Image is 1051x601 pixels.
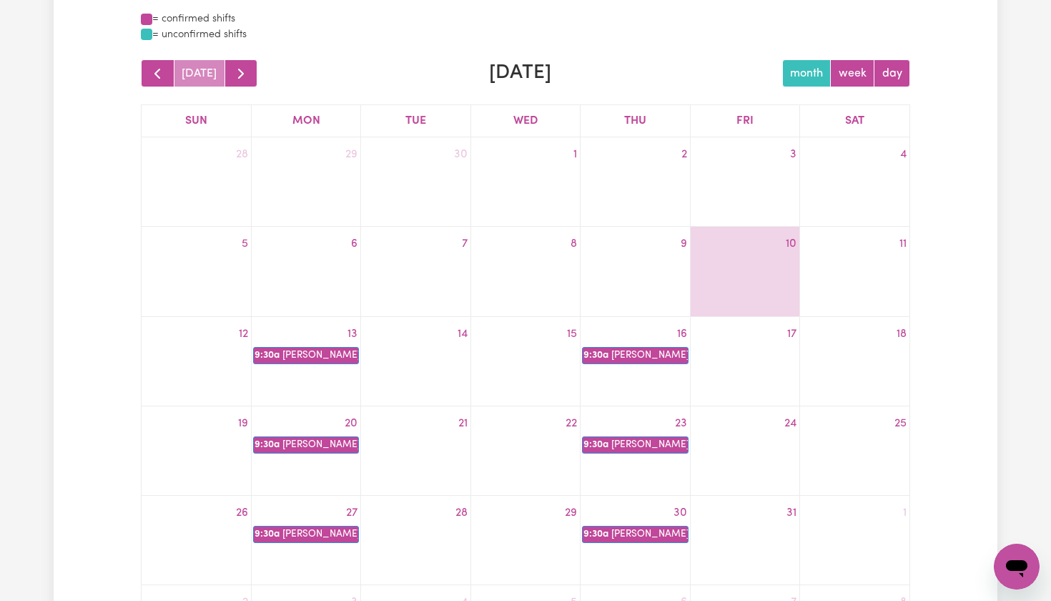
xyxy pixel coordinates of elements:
[403,111,429,131] a: Tuesday
[690,316,799,406] td: October 17, 2025
[470,316,580,406] td: October 15, 2025
[342,143,360,166] a: September 29, 2025
[611,527,688,542] div: [PERSON_NAME]
[342,412,360,435] a: October 20, 2025
[141,29,152,40] span: Aqua blocks
[233,143,251,166] a: September 28, 2025
[787,143,799,166] a: October 3, 2025
[800,227,909,316] td: October 11, 2025
[679,143,690,166] a: October 2, 2025
[562,502,580,524] a: October 29, 2025
[674,323,690,346] a: October 16, 2025
[142,137,251,226] td: September 28, 2025
[142,227,251,316] td: October 5, 2025
[345,323,360,346] a: October 13, 2025
[282,437,359,453] div: [PERSON_NAME]
[568,233,580,255] a: October 8, 2025
[459,233,470,255] a: October 7, 2025
[254,437,280,453] div: 9:30a
[842,111,867,131] a: Saturday
[782,59,832,87] button: month
[348,233,360,255] a: October 6, 2025
[784,502,799,524] a: October 31, 2025
[800,137,909,226] td: October 4, 2025
[470,496,580,585] td: October 29, 2025
[141,11,910,27] div: = confirmed shifts
[361,406,470,495] td: October 21, 2025
[251,406,360,495] td: October 20, 2025
[672,412,690,435] a: October 23, 2025
[611,348,688,363] div: [PERSON_NAME]
[897,233,909,255] a: October 11, 2025
[583,527,608,542] div: 9:30a
[470,227,580,316] td: October 8, 2025
[142,316,251,406] td: October 12, 2025
[564,323,580,346] a: October 15, 2025
[581,406,690,495] td: October 23, 2025
[251,496,360,585] td: October 27, 2025
[900,502,909,524] a: November 1, 2025
[583,348,608,363] div: 9:30a
[581,316,690,406] td: October 16, 2025
[224,59,258,87] button: Next month
[897,143,909,166] a: October 4, 2025
[236,323,251,346] a: October 12, 2025
[361,227,470,316] td: October 7, 2025
[361,137,470,226] td: September 30, 2025
[571,143,580,166] a: October 1, 2025
[233,502,251,524] a: October 26, 2025
[455,323,470,346] a: October 14, 2025
[800,316,909,406] td: October 18, 2025
[874,59,910,87] button: day
[142,496,251,585] td: October 26, 2025
[343,502,360,524] a: October 27, 2025
[254,348,280,363] div: 9:30a
[361,316,470,406] td: October 14, 2025
[621,111,649,131] a: Thursday
[453,502,470,524] a: October 28, 2025
[894,323,909,346] a: October 18, 2025
[239,233,251,255] a: October 5, 2025
[141,27,910,43] div: = unconfirmed shifts
[142,406,251,495] td: October 19, 2025
[251,316,360,406] td: October 13, 2025
[235,412,251,435] a: October 19, 2025
[361,496,470,585] td: October 28, 2025
[830,59,874,87] button: week
[994,544,1040,590] iframe: Button to launch messaging window
[690,227,799,316] td: October 10, 2025
[690,406,799,495] td: October 24, 2025
[671,502,690,524] a: October 30, 2025
[282,348,359,363] div: [PERSON_NAME]
[581,137,690,226] td: October 2, 2025
[254,527,280,542] div: 9:30a
[690,137,799,226] td: October 3, 2025
[510,111,541,131] a: Wednesday
[563,412,580,435] a: October 22, 2025
[251,137,360,226] td: September 29, 2025
[141,14,152,25] span: Pink blocks
[455,412,470,435] a: October 21, 2025
[781,412,799,435] a: October 24, 2025
[489,62,551,86] h2: [DATE]
[784,323,799,346] a: October 17, 2025
[470,406,580,495] td: October 22, 2025
[611,437,688,453] div: [PERSON_NAME]
[892,412,909,435] a: October 25, 2025
[251,227,360,316] td: October 6, 2025
[290,111,323,131] a: Monday
[690,496,799,585] td: October 31, 2025
[783,233,799,255] a: October 10, 2025
[800,406,909,495] td: October 25, 2025
[282,527,359,542] div: [PERSON_NAME]
[470,137,580,226] td: October 1, 2025
[141,59,174,87] button: Previous month
[174,59,225,87] button: [DATE]
[581,496,690,585] td: October 30, 2025
[451,143,470,166] a: September 30, 2025
[734,111,756,131] a: Friday
[581,227,690,316] td: October 9, 2025
[182,111,210,131] a: Sunday
[800,496,909,585] td: November 1, 2025
[583,437,608,453] div: 9:30a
